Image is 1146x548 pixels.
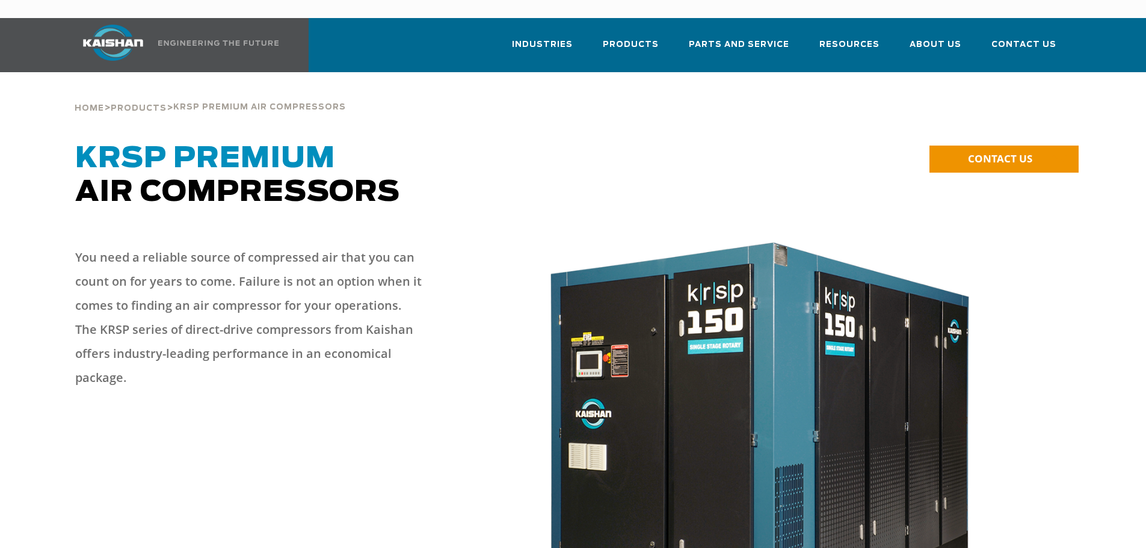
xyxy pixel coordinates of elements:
span: KRSP Premium [75,144,335,173]
span: Air Compressors [75,144,400,207]
a: Resources [819,29,880,70]
a: Products [111,102,167,113]
img: kaishan logo [68,25,158,61]
span: Parts and Service [689,38,789,52]
a: Contact Us [991,29,1056,70]
span: Products [603,38,659,52]
span: CONTACT US [968,152,1032,165]
a: Home [75,102,104,113]
a: Products [603,29,659,70]
img: Engineering the future [158,40,279,46]
a: Industries [512,29,573,70]
span: About Us [910,38,961,52]
a: Kaishan USA [68,18,281,72]
span: krsp premium air compressors [173,103,346,111]
div: > > [75,72,346,118]
span: Industries [512,38,573,52]
span: Contact Us [991,38,1056,52]
span: Home [75,105,104,112]
span: Products [111,105,167,112]
a: Parts and Service [689,29,789,70]
a: About Us [910,29,961,70]
a: CONTACT US [929,146,1079,173]
p: You need a reliable source of compressed air that you can count on for years to come. Failure is ... [75,245,424,390]
span: Resources [819,38,880,52]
